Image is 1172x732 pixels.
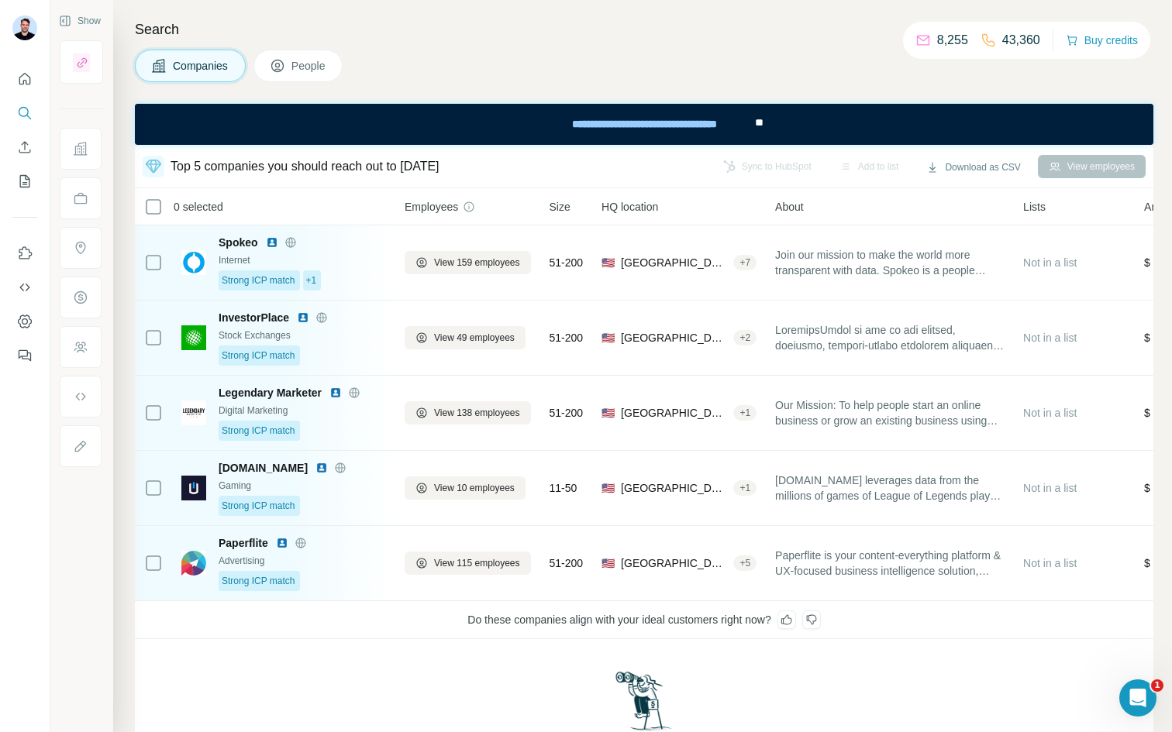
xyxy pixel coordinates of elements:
[219,554,386,568] div: Advertising
[219,235,258,250] span: Spokeo
[219,328,386,342] div: Stock Exchanges
[219,253,386,267] div: Internet
[1119,679,1156,717] iframe: Intercom live chat
[12,15,37,40] img: Avatar
[434,481,515,495] span: View 10 employees
[602,480,615,496] span: 🇺🇸
[174,199,223,215] span: 0 selected
[222,574,295,588] span: Strong ICP match
[733,331,757,345] div: + 2
[181,400,206,425] img: Logo of Legendary Marketer
[135,19,1153,40] h4: Search
[405,401,531,424] button: View 138 employees
[1023,482,1077,494] span: Not in a list
[434,331,515,345] span: View 49 employees
[775,473,1005,503] span: [DOMAIN_NAME] leverages data from the millions of games of League of Legends played every day to ...
[602,330,615,345] span: 🇺🇸
[219,535,268,551] span: Paperflite
[266,236,278,249] img: LinkedIn logo
[733,406,757,420] div: + 1
[222,349,295,363] span: Strong ICP match
[602,555,615,571] span: 🇺🇸
[550,405,584,421] span: 51-200
[434,556,520,570] span: View 115 employees
[550,255,584,270] span: 51-200
[12,239,37,267] button: Use Surfe on LinkedIn
[1023,407,1077,419] span: Not in a list
[621,255,727,270] span: [GEOGRAPHIC_DATA], [US_STATE]
[550,199,570,215] span: Size
[219,479,386,493] div: Gaming
[171,157,439,176] div: Top 5 companies you should reach out to [DATE]
[48,9,112,33] button: Show
[329,387,342,399] img: LinkedIn logo
[291,58,327,74] span: People
[550,480,577,496] span: 11-50
[1023,256,1077,269] span: Not in a list
[621,405,727,421] span: [GEOGRAPHIC_DATA], [US_STATE]
[602,405,615,421] span: 🇺🇸
[405,552,531,575] button: View 115 employees
[222,273,295,287] span: Strong ICP match
[405,476,526,500] button: View 10 employees
[621,330,727,345] span: [GEOGRAPHIC_DATA], [US_STATE]
[181,325,206,350] img: Logo of InvestorPlace
[550,330,584,345] span: 51-200
[550,555,584,571] span: 51-200
[219,460,308,476] span: [DOMAIN_NAME]
[135,104,1153,145] iframe: Banner
[12,308,37,335] button: Dashboard
[775,548,1005,579] span: Paperflite is your content-everything platform & UX-focused business intelligence solution, desig...
[181,551,206,576] img: Logo of Paperflite
[775,397,1005,428] span: Our Mission: To help people start an online business or grow an existing business using online an...
[222,424,295,438] span: Strong ICP match
[405,326,526,349] button: View 49 employees
[12,273,37,301] button: Use Surfe API
[602,255,615,270] span: 🇺🇸
[1002,31,1040,50] p: 43,360
[315,462,328,474] img: LinkedIn logo
[219,404,386,418] div: Digital Marketing
[12,342,37,369] button: Feedback
[173,58,229,74] span: Companies
[434,406,520,420] span: View 138 employees
[12,65,37,93] button: Quick start
[1023,199,1046,215] span: Lists
[937,31,968,50] p: 8,255
[733,481,757,495] div: + 1
[181,476,206,500] img: Logo of u.gg
[1066,29,1138,51] button: Buy credits
[621,555,727,571] span: [GEOGRAPHIC_DATA], [US_STATE]
[775,322,1005,353] span: LoremipsUmdol si ame co adi elitsed, doeiusmo, tempori-utlabo etdolorem aliquaenim ad min veniam....
[915,156,1031,179] button: Download as CSV
[135,601,1153,639] div: Do these companies align with your ideal customers right now?
[222,499,295,513] span: Strong ICP match
[405,199,458,215] span: Employees
[621,480,727,496] span: [GEOGRAPHIC_DATA], [US_STATE]
[775,247,1005,278] span: Join our mission to make the world more transparent with data. Spokeo is a people search engine t...
[733,556,757,570] div: + 5
[1023,557,1077,569] span: Not in a list
[297,311,309,324] img: LinkedIn logo
[434,256,520,270] span: View 159 employees
[12,167,37,195] button: My lists
[405,251,531,274] button: View 159 employees
[1151,679,1163,692] span: 1
[181,250,206,275] img: Logo of Spokeo
[306,273,317,287] span: +1
[12,99,37,127] button: Search
[733,256,757,270] div: + 7
[12,133,37,161] button: Enrich CSV
[602,199,658,215] span: HQ location
[276,537,288,549] img: LinkedIn logo
[219,310,289,325] span: InvestorPlace
[219,385,322,400] span: Legendary Marketer
[1023,332,1077,344] span: Not in a list
[775,199,804,215] span: About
